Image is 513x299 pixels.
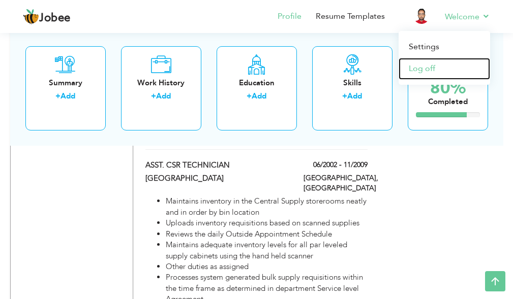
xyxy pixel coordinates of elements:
[39,13,71,24] span: Jobee
[313,160,368,170] label: 06/2002 - 11/2009
[413,8,430,24] img: Profile Img
[166,218,368,228] li: Uploads inventory requisitions based on scanned supplies
[278,11,301,22] a: Profile
[61,91,75,101] a: Add
[55,91,61,102] label: +
[320,77,384,88] div: Skills
[399,58,490,80] a: Log off
[129,77,193,88] div: Work History
[304,173,368,193] label: [GEOGRAPHIC_DATA], [GEOGRAPHIC_DATA]
[34,77,98,88] div: Summary
[399,36,490,58] a: Settings
[145,173,288,184] label: [GEOGRAPHIC_DATA]
[342,91,347,102] label: +
[428,96,468,107] div: Completed
[156,91,171,101] a: Add
[166,196,368,218] li: Maintains inventory in the Central Supply storerooms neatly and in order by bin location
[252,91,266,101] a: Add
[428,79,468,96] div: 80%
[225,77,289,88] div: Education
[23,9,39,25] img: jobee.io
[166,240,368,261] li: Maintains adequate inventory levels for all par leveled supply cabinets using the hand held scanner
[316,11,385,22] a: Resume Templates
[445,11,490,23] a: Welcome
[145,160,288,171] label: ASST. CSR TECHNICIAN
[23,9,71,25] a: Jobee
[151,91,156,102] label: +
[247,91,252,102] label: +
[347,91,362,101] a: Add
[166,229,368,240] li: Reviews the daily Outside Appointment Schedule
[166,261,368,272] li: Other duties as assigned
